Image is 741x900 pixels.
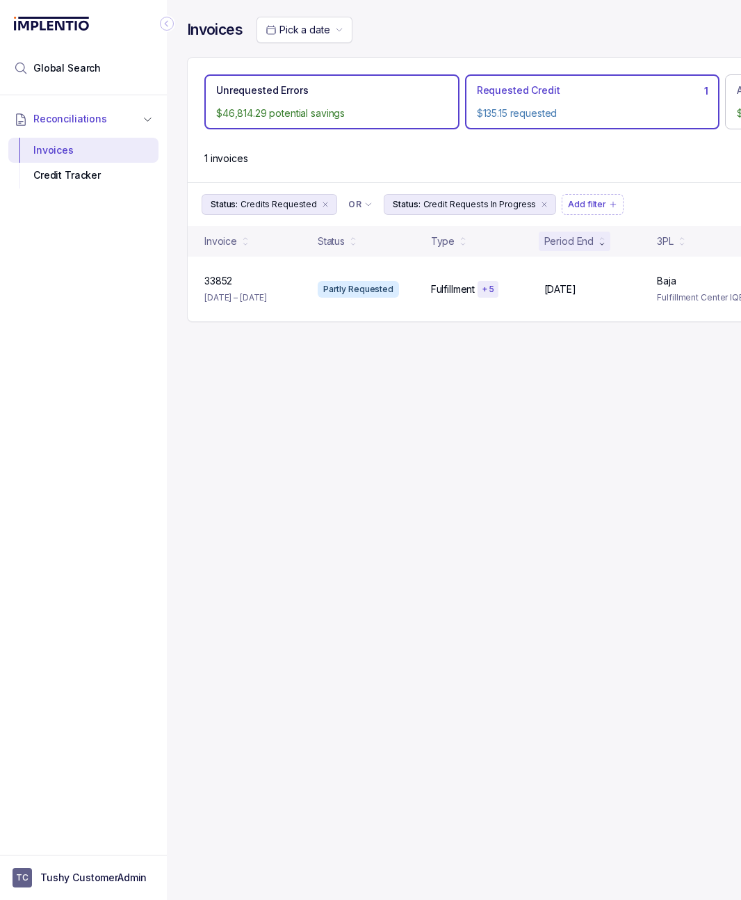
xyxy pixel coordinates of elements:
[318,234,345,248] div: Status
[477,83,560,97] p: Requested Credit
[477,106,708,120] p: $135.15 requested
[348,199,361,210] p: OR
[431,234,455,248] div: Type
[33,61,101,75] span: Global Search
[318,281,399,298] div: Partly Requested
[13,868,32,887] span: User initials
[19,163,147,188] div: Credit Tracker
[266,23,329,37] search: Date Range Picker
[279,24,329,35] span: Pick a date
[562,194,624,215] button: Filter Chip Add filter
[216,106,448,120] p: $46,814.29 potential savings
[19,138,147,163] div: Invoices
[539,199,550,210] div: remove content
[320,199,331,210] div: remove content
[8,135,158,191] div: Reconciliations
[216,83,308,97] p: Unrequested Errors
[568,198,606,211] p: Add filter
[348,199,373,210] li: Filter Chip Connector undefined
[204,274,232,288] p: 33852
[8,104,158,134] button: Reconciliations
[158,15,175,32] div: Collapse Icon
[657,234,674,248] div: 3PL
[204,152,248,166] p: 1 invoices
[482,284,494,295] p: + 5
[204,291,267,305] p: [DATE] – [DATE]
[544,282,576,296] p: [DATE]
[704,86,708,97] h6: 1
[431,282,475,296] p: Fulfillment
[204,234,237,248] div: Invoice
[657,274,676,288] p: Baja
[384,194,556,215] button: Filter Chip Credit Requests In Progress
[187,20,243,40] h4: Invoices
[202,194,337,215] button: Filter Chip Credits Requested
[256,17,352,43] button: Date Range Picker
[204,152,248,166] div: Remaining page entries
[211,198,238,211] p: Status:
[40,871,147,885] p: Tushy CustomerAdmin
[544,234,594,248] div: Period End
[13,868,154,887] button: User initialsTushy CustomerAdmin
[33,112,107,126] span: Reconciliations
[393,198,420,211] p: Status:
[423,198,537,211] p: Credit Requests In Progress
[241,198,317,211] p: Credits Requested
[343,195,378,214] button: Filter Chip Connector undefined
